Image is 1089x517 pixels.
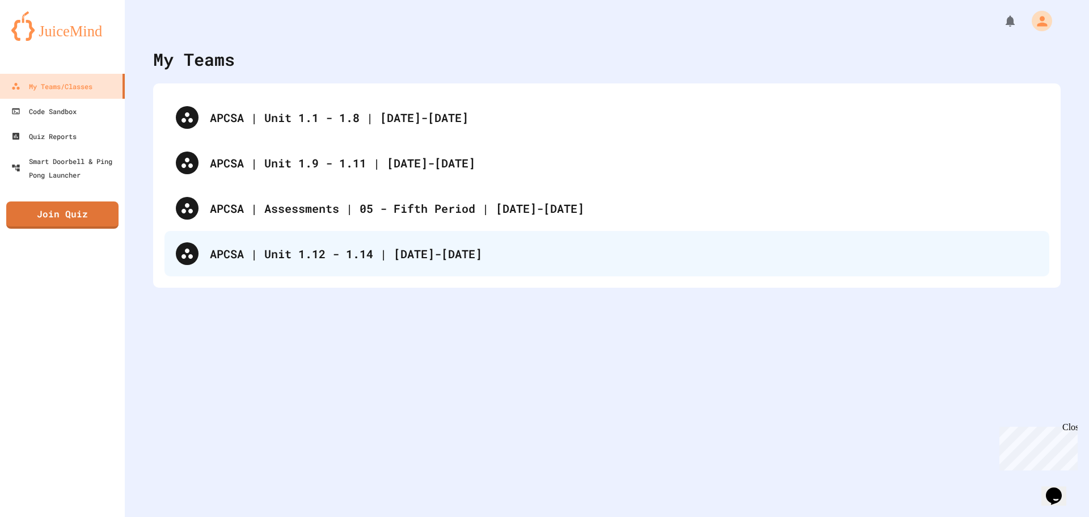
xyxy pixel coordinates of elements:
[5,5,78,72] div: Chat with us now!Close
[11,104,77,118] div: Code Sandbox
[11,11,113,41] img: logo-orange.svg
[164,95,1049,140] div: APCSA | Unit 1.1 - 1.8 | [DATE]-[DATE]
[1041,472,1078,506] iframe: chat widget
[11,154,120,182] div: Smart Doorbell & Ping Pong Launcher
[11,79,92,93] div: My Teams/Classes
[210,109,1038,126] div: APCSA | Unit 1.1 - 1.8 | [DATE]-[DATE]
[11,129,77,143] div: Quiz Reports
[210,154,1038,171] div: APCSA | Unit 1.9 - 1.11 | [DATE]-[DATE]
[6,201,119,229] a: Join Quiz
[210,200,1038,217] div: APCSA | Assessments | 05 - Fifth Period | [DATE]-[DATE]
[164,231,1049,276] div: APCSA | Unit 1.12 - 1.14 | [DATE]-[DATE]
[210,245,1038,262] div: APCSA | Unit 1.12 - 1.14 | [DATE]-[DATE]
[153,47,235,72] div: My Teams
[164,140,1049,186] div: APCSA | Unit 1.9 - 1.11 | [DATE]-[DATE]
[995,422,1078,470] iframe: chat widget
[164,186,1049,231] div: APCSA | Assessments | 05 - Fifth Period | [DATE]-[DATE]
[1020,8,1055,34] div: My Account
[982,11,1020,31] div: My Notifications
